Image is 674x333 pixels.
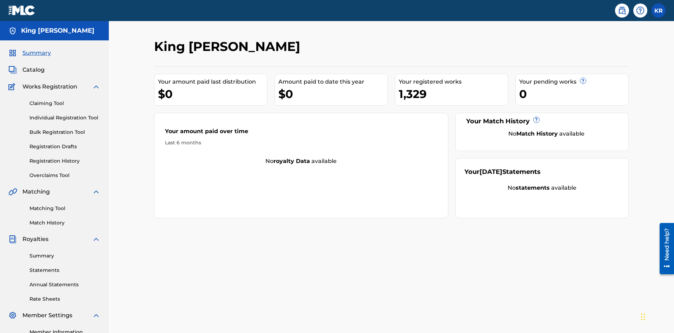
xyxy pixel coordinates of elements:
[158,78,267,86] div: Your amount paid last distribution
[636,6,645,15] img: help
[92,83,100,91] img: expand
[165,127,437,139] div: Your amount paid over time
[29,157,100,165] a: Registration History
[516,184,550,191] strong: statements
[92,188,100,196] img: expand
[464,167,541,177] div: Your Statements
[165,139,437,146] div: Last 6 months
[92,235,100,243] img: expand
[8,66,17,74] img: Catalog
[22,235,48,243] span: Royalties
[473,130,620,138] div: No available
[580,78,586,84] span: ?
[654,220,674,278] iframe: Resource Center
[29,281,100,288] a: Annual Statements
[22,311,72,320] span: Member Settings
[273,158,310,164] strong: royalty data
[641,306,645,327] div: Drag
[92,311,100,320] img: expand
[29,267,100,274] a: Statements
[29,205,100,212] a: Matching Tool
[29,172,100,179] a: Overclaims Tool
[22,66,45,74] span: Catalog
[158,86,267,102] div: $0
[29,295,100,303] a: Rate Sheets
[29,100,100,107] a: Claiming Tool
[639,299,674,333] iframe: Chat Widget
[21,27,94,35] h5: King McTesterson
[464,117,620,126] div: Your Match History
[154,157,448,165] div: No available
[8,311,17,320] img: Member Settings
[480,168,502,176] span: [DATE]
[278,78,388,86] div: Amount paid to date this year
[534,117,539,123] span: ?
[22,49,51,57] span: Summary
[22,188,50,196] span: Matching
[29,219,100,227] a: Match History
[29,143,100,150] a: Registration Drafts
[154,39,304,54] h2: King [PERSON_NAME]
[29,114,100,122] a: Individual Registration Tool
[399,86,508,102] div: 1,329
[8,188,17,196] img: Matching
[464,184,620,192] div: No available
[22,83,77,91] span: Works Registration
[29,252,100,260] a: Summary
[29,129,100,136] a: Bulk Registration Tool
[8,83,18,91] img: Works Registration
[8,27,17,35] img: Accounts
[8,235,17,243] img: Royalties
[519,78,628,86] div: Your pending works
[399,78,508,86] div: Your registered works
[8,49,51,57] a: SummarySummary
[652,4,666,18] div: User Menu
[8,66,45,74] a: CatalogCatalog
[8,5,35,15] img: MLC Logo
[516,130,558,137] strong: Match History
[615,4,629,18] a: Public Search
[278,86,388,102] div: $0
[519,86,628,102] div: 0
[8,49,17,57] img: Summary
[633,4,647,18] div: Help
[618,6,626,15] img: search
